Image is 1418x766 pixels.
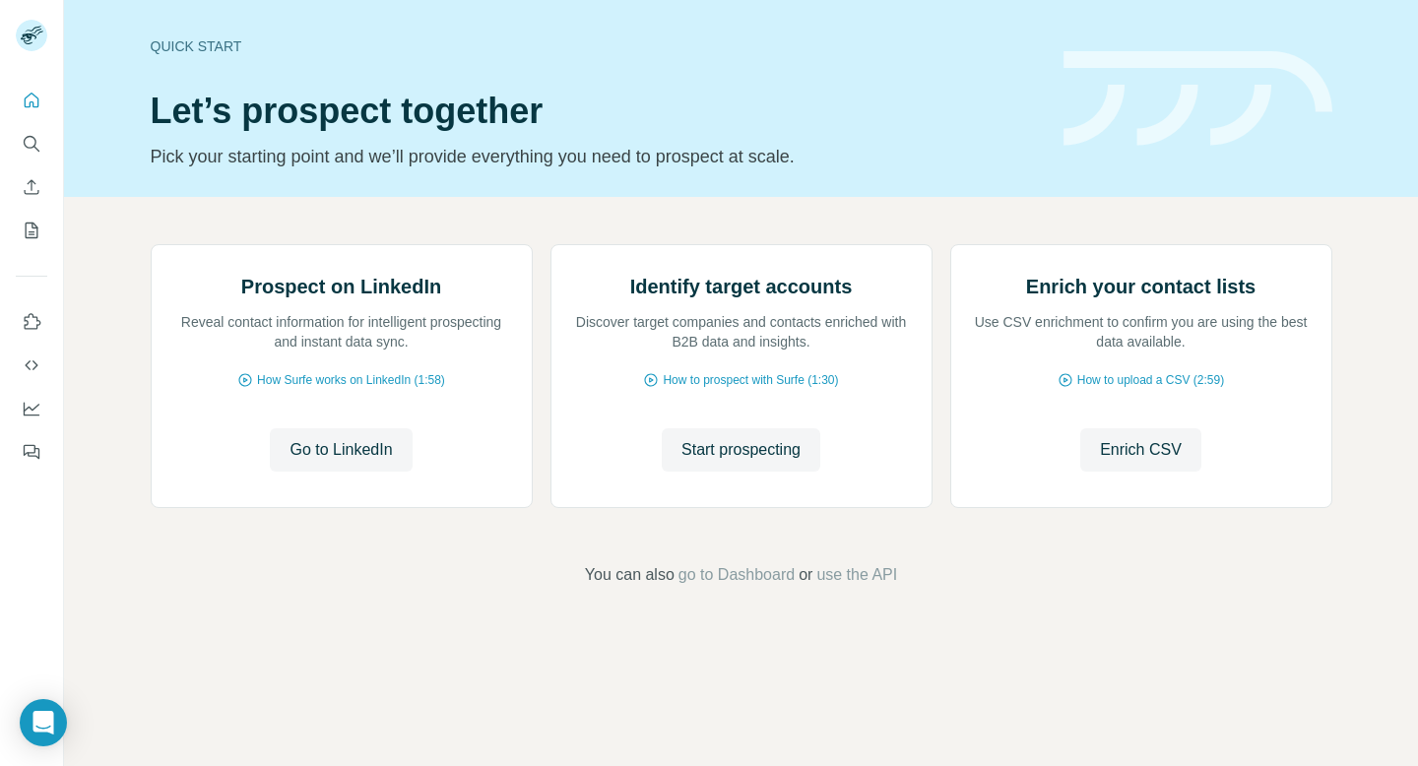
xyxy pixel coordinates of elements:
button: Use Surfe API [16,348,47,383]
p: Pick your starting point and we’ll provide everything you need to prospect at scale. [151,143,1040,170]
button: Quick start [16,83,47,118]
div: Quick start [151,36,1040,56]
button: Start prospecting [662,428,820,472]
h2: Enrich your contact lists [1026,273,1256,300]
h2: Prospect on LinkedIn [241,273,441,300]
button: Dashboard [16,391,47,426]
div: Open Intercom Messenger [20,699,67,746]
button: use the API [816,563,897,587]
span: How to upload a CSV (2:59) [1077,371,1224,389]
button: go to Dashboard [678,563,795,587]
p: Discover target companies and contacts enriched with B2B data and insights. [571,312,912,351]
button: Enrich CSV [1080,428,1201,472]
p: Use CSV enrichment to confirm you are using the best data available. [971,312,1312,351]
span: How Surfe works on LinkedIn (1:58) [257,371,445,389]
h2: Identify target accounts [630,273,853,300]
span: You can also [585,563,675,587]
button: Use Surfe on LinkedIn [16,304,47,340]
button: My lists [16,213,47,248]
img: banner [1063,51,1332,147]
span: Start prospecting [681,438,801,462]
span: or [799,563,812,587]
button: Enrich CSV [16,169,47,205]
button: Go to LinkedIn [270,428,412,472]
p: Reveal contact information for intelligent prospecting and instant data sync. [171,312,512,351]
button: Search [16,126,47,161]
span: How to prospect with Surfe (1:30) [663,371,838,389]
button: Feedback [16,434,47,470]
h1: Let’s prospect together [151,92,1040,131]
span: Go to LinkedIn [290,438,392,462]
span: Enrich CSV [1100,438,1182,462]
